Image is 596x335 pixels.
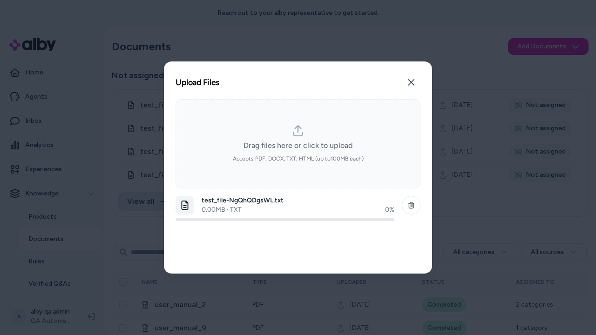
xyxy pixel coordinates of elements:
[176,99,420,188] div: dropzone
[385,205,394,214] div: 0 %
[176,192,420,262] ol: dropzone-file-list
[202,205,242,214] p: 0.00 MB · TXT
[202,196,394,205] p: test_file-NgQhQDgsWL.txt
[233,155,364,162] span: Accepts PDF, DOCX, TXT, HTML (up to 100 MB each)
[176,78,219,87] h2: Upload Files
[176,192,420,225] li: dropzone-file-list-item
[244,140,352,151] span: Drag files here or click to upload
